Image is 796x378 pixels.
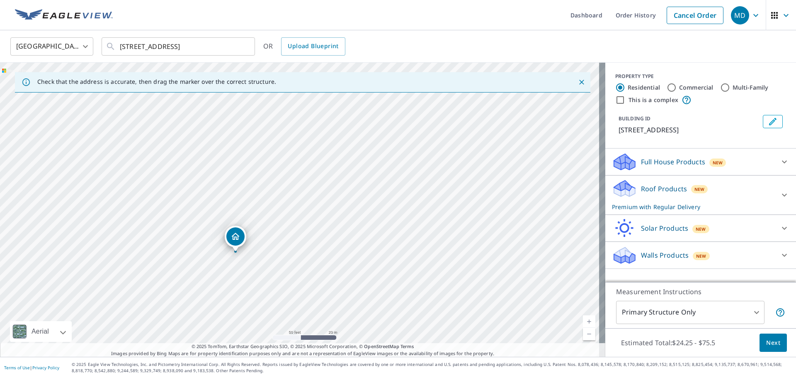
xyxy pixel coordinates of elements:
[619,125,760,135] p: [STREET_ADDRESS]
[614,334,722,352] p: Estimated Total: $24.25 - $75.5
[4,365,59,370] p: |
[120,35,238,58] input: Search by address or latitude-longitude
[679,83,713,92] label: Commercial
[4,365,30,371] a: Terms of Use
[281,37,345,56] a: Upload Blueprint
[713,159,723,166] span: New
[10,321,72,342] div: Aerial
[696,226,706,232] span: New
[576,77,587,88] button: Close
[616,287,785,297] p: Measurement Instructions
[32,365,59,371] a: Privacy Policy
[263,37,345,56] div: OR
[766,338,780,348] span: Next
[760,334,787,352] button: Next
[288,41,338,51] span: Upload Blueprint
[583,315,595,328] a: Current Level 19, Zoom In
[612,179,789,211] div: Roof ProductsNewPremium with Regular Delivery
[29,321,51,342] div: Aerial
[763,115,783,128] button: Edit building 1
[667,7,723,24] a: Cancel Order
[731,6,749,24] div: MD
[364,343,399,349] a: OpenStreetMap
[37,78,276,85] p: Check that the address is accurate, then drag the marker over the correct structure.
[616,301,764,324] div: Primary Structure Only
[619,115,650,122] p: BUILDING ID
[696,253,706,259] span: New
[612,202,774,211] p: Premium with Regular Delivery
[612,218,789,238] div: Solar ProductsNew
[225,226,246,251] div: Dropped pin, building 1, Residential property, 21906 E Swallow Pl Aurora, CO 80016
[629,96,678,104] label: This is a complex
[733,83,769,92] label: Multi-Family
[10,35,93,58] div: [GEOGRAPHIC_DATA]
[192,343,414,350] span: © 2025 TomTom, Earthstar Geographics SIO, © 2025 Microsoft Corporation, ©
[615,73,786,80] div: PROPERTY TYPE
[612,152,789,172] div: Full House ProductsNew
[628,83,660,92] label: Residential
[15,9,113,22] img: EV Logo
[641,157,705,167] p: Full House Products
[583,328,595,340] a: Current Level 19, Zoom Out
[612,245,789,265] div: Walls ProductsNew
[641,223,688,233] p: Solar Products
[400,343,414,349] a: Terms
[72,361,792,374] p: © 2025 Eagle View Technologies, Inc. and Pictometry International Corp. All Rights Reserved. Repo...
[641,250,689,260] p: Walls Products
[694,186,705,193] span: New
[641,184,687,194] p: Roof Products
[775,307,785,317] span: Your report will include only the primary structure on the property. For example, a detached gara...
